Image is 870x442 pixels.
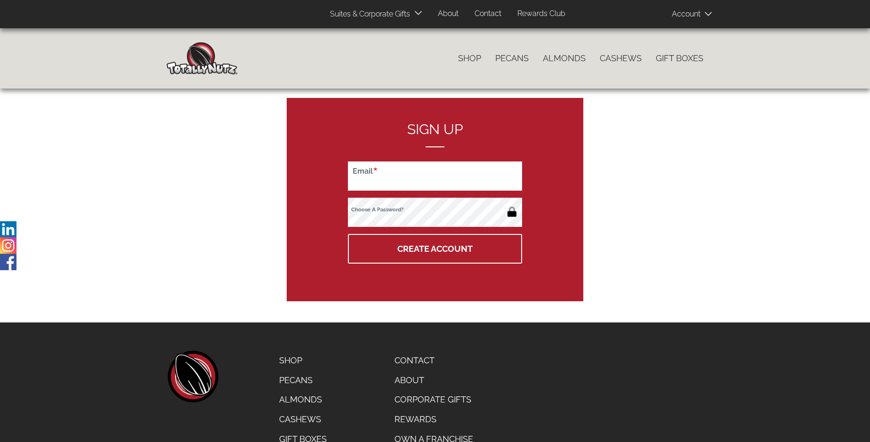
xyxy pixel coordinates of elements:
a: Gift Boxes [649,48,710,68]
a: About [431,5,466,23]
a: Almonds [536,48,593,68]
a: Pecans [272,370,334,390]
a: Almonds [272,390,334,410]
button: Create Account [348,234,522,264]
a: Suites & Corporate Gifts [323,5,413,24]
h2: Sign up [348,121,522,147]
a: Cashews [272,410,334,429]
img: Home [167,42,237,74]
a: Contact [387,351,480,370]
a: Shop [272,351,334,370]
a: About [387,370,480,390]
a: Cashews [593,48,649,68]
a: Rewards [387,410,480,429]
a: Rewards Club [510,5,572,23]
a: Corporate Gifts [387,390,480,410]
input: Email [348,161,522,191]
a: Pecans [488,48,536,68]
a: Contact [467,5,508,23]
a: Shop [451,48,488,68]
a: home [167,351,218,402]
